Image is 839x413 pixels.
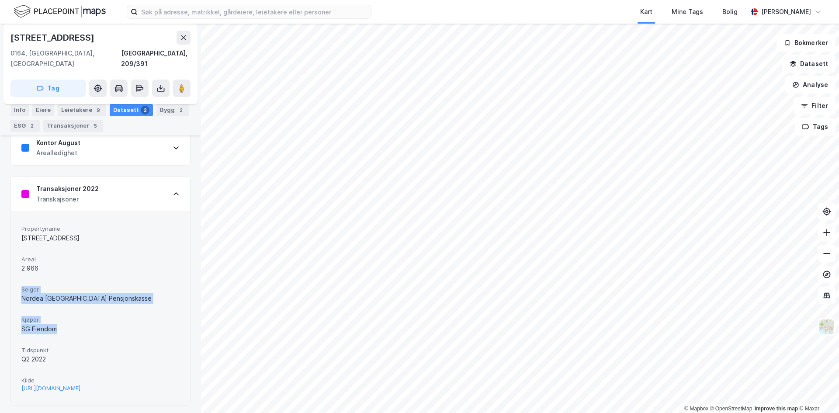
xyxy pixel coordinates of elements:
div: [STREET_ADDRESS] [10,31,96,45]
div: Kontrollprogram for chat [795,371,839,413]
div: 5 [91,121,100,130]
div: 9 [94,106,103,115]
span: Kjøper [21,316,180,323]
div: Info [10,104,29,116]
a: Improve this map [755,406,798,412]
div: [GEOGRAPHIC_DATA], 209/391 [121,48,191,69]
span: Selger [21,286,180,293]
img: Z [818,319,835,335]
span: Propertyname [21,225,180,233]
div: Leietakere [58,104,106,116]
div: [STREET_ADDRESS] [21,233,180,243]
button: Filter [794,97,836,115]
div: Transkajsoner [36,194,99,205]
div: 0164, [GEOGRAPHIC_DATA], [GEOGRAPHIC_DATA] [10,48,121,69]
span: Tidspunkt [21,347,180,354]
button: Bokmerker [777,34,836,52]
span: Areal [21,256,180,263]
img: logo.f888ab2527a4732fd821a326f86c7f29.svg [14,4,106,19]
div: Kontor August [36,138,80,148]
input: Søk på adresse, matrikkel, gårdeiere, leietakere eller personer [138,5,371,18]
div: 2 [141,106,149,115]
a: OpenStreetMap [710,406,752,412]
a: Mapbox [684,406,708,412]
div: SG Eiendom [21,324,180,334]
div: Transaksjoner 2022 [36,184,99,194]
div: Mine Tags [672,7,703,17]
div: ESG [10,120,40,132]
button: Tags [795,118,836,135]
button: [URL][DOMAIN_NAME] [21,385,80,392]
div: Q2 2022 [21,354,180,364]
button: Tag [10,80,86,97]
div: Transaksjoner [43,120,103,132]
div: Eiere [32,104,54,116]
iframe: Chat Widget [795,371,839,413]
div: Bolig [722,7,738,17]
div: Datasett [110,104,153,116]
button: Analyse [785,76,836,94]
div: Bygg [156,104,189,116]
div: Nordea [GEOGRAPHIC_DATA] Pensjonskasse [21,293,180,304]
button: Datasett [782,55,836,73]
div: 2 966 [21,263,180,274]
span: Kilde [21,377,180,384]
div: 2 [177,106,185,115]
div: Kart [640,7,652,17]
div: [PERSON_NAME] [761,7,811,17]
div: 2 [28,121,36,130]
div: Arealledighet [36,148,80,158]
